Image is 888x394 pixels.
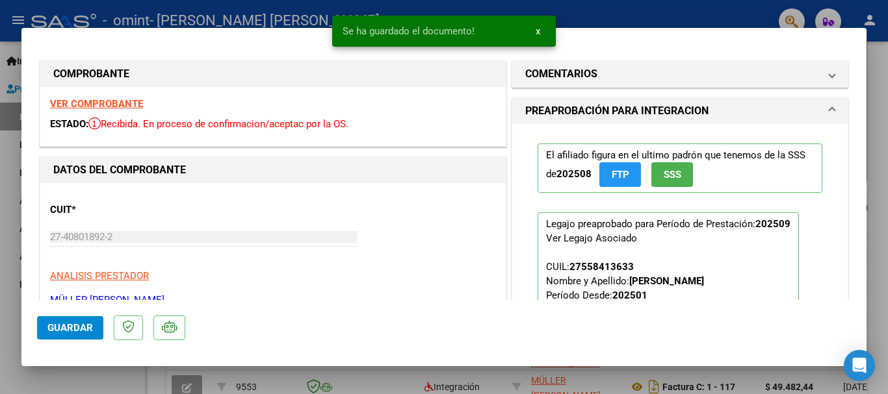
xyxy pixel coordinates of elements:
[755,218,790,230] strong: 202509
[50,118,88,130] span: ESTADO:
[536,25,540,37] span: x
[612,289,647,301] strong: 202501
[37,316,103,339] button: Guardar
[53,164,186,176] strong: DATOS DEL COMPROBANTE
[343,25,475,38] span: Se ha guardado el documento!
[512,98,848,124] mat-expansion-panel-header: PREAPROBACIÓN PARA INTEGRACION
[525,103,709,119] h1: PREAPROBACIÓN PARA INTEGRACION
[546,261,704,344] span: CUIL: Nombre y Apellido: Período Desde: Período Hasta: Admite Dependencia:
[50,293,496,308] p: MÜLLER [PERSON_NAME]
[50,203,184,217] p: CUIT
[538,212,799,385] p: Legajo preaprobado para Período de Prestación:
[651,162,693,186] button: SSS
[844,350,875,381] div: Open Intercom Messenger
[525,66,597,82] h1: COMENTARIOS
[546,231,637,245] div: Ver Legajo Asociado
[512,61,848,87] mat-expansion-panel-header: COMENTARIOS
[525,19,551,43] button: x
[569,260,634,274] div: 27558413633
[53,68,129,80] strong: COMPROBANTE
[612,169,629,181] span: FTP
[50,98,143,110] a: VER COMPROBANTE
[538,143,822,192] p: El afiliado figura en el ultimo padrón que tenemos de la SSS de
[50,270,149,282] span: ANALISIS PRESTADOR
[664,169,681,181] span: SSS
[88,118,348,130] span: Recibida. En proceso de confirmacion/aceptac por la OS.
[47,322,93,334] span: Guardar
[556,168,592,180] strong: 202508
[599,162,641,186] button: FTP
[629,275,704,287] strong: [PERSON_NAME]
